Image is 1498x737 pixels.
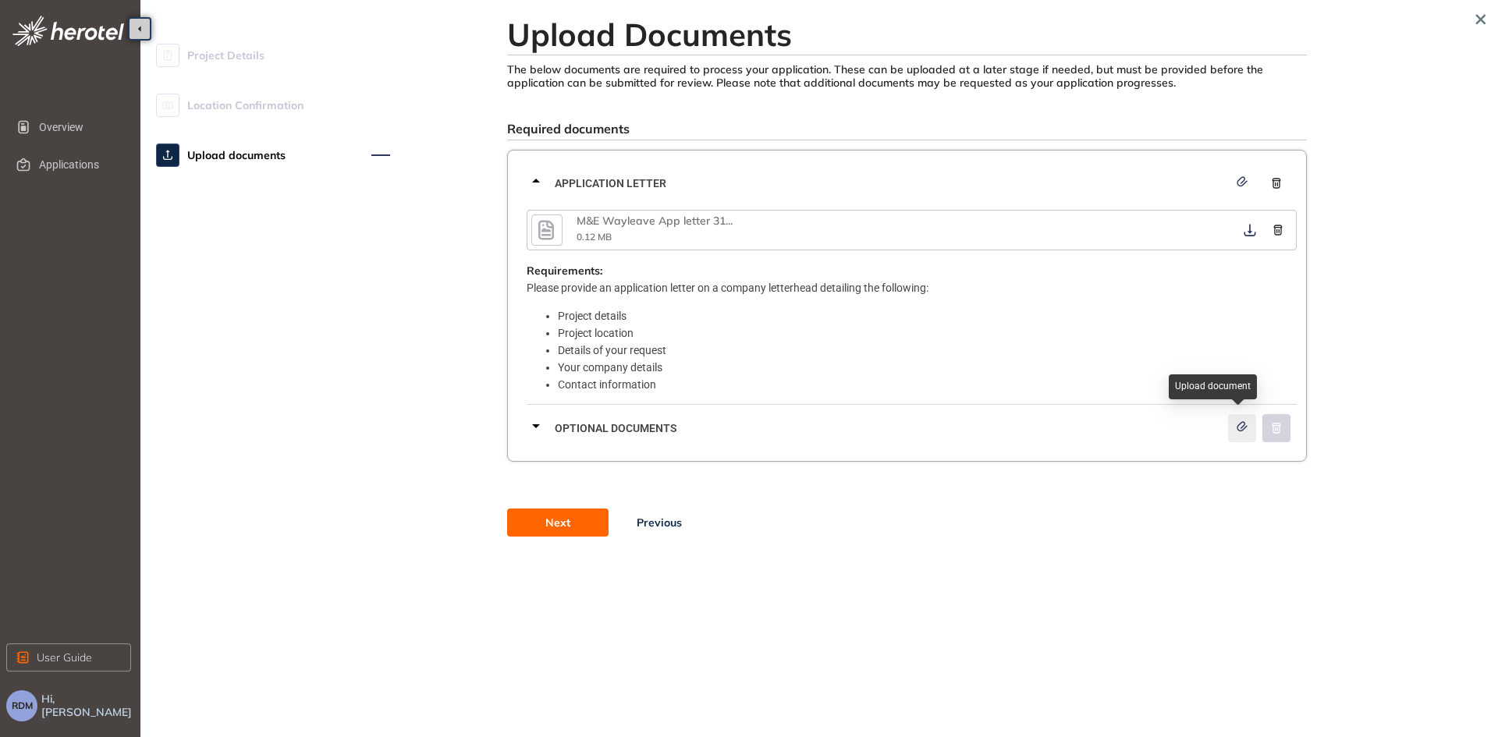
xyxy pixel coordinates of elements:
[12,700,33,711] span: RDM
[577,214,733,228] div: M&E Wayleave App letter 310Q WP4 Vissershok.pdf
[37,649,92,666] span: User Guide
[527,279,1297,296] p: Please provide an application letter on a company letterhead detailing the following:
[6,690,37,721] button: RDM
[1169,374,1257,399] div: Upload document
[545,514,570,531] span: Next
[558,376,1297,393] li: Contact information
[187,40,264,71] span: Project Details
[558,359,1297,376] li: Your company details
[609,508,710,537] button: Previous
[637,514,682,531] span: Previous
[6,643,131,671] button: User Guide
[527,160,1297,207] div: Application letter
[507,16,1307,53] h2: Upload Documents
[527,405,1297,452] div: Optional documents
[507,508,609,537] button: Next
[558,324,1297,342] li: Project location
[527,264,602,278] span: Requirements:
[39,149,119,180] span: Applications
[558,307,1297,324] li: Project details
[558,342,1297,359] li: Details of your request
[555,420,1228,437] span: Optional documents
[187,140,286,171] span: Upload documents
[507,121,630,136] span: Required documents
[12,16,124,46] img: logo
[726,214,733,228] span: ...
[187,90,304,121] span: Location Confirmation
[577,214,726,228] span: M&E Wayleave App letter 31
[555,175,1228,192] span: Application letter
[507,63,1307,90] div: The below documents are required to process your application. These can be uploaded at a later st...
[39,112,119,143] span: Overview
[41,693,134,719] span: Hi, [PERSON_NAME]
[577,231,612,243] span: 0.12 MB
